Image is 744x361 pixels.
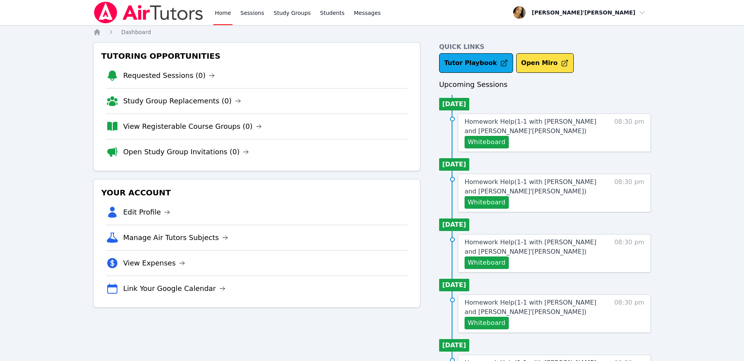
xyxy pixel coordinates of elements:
button: Whiteboard [465,196,509,209]
li: [DATE] [439,158,469,171]
span: Homework Help ( 1-1 with [PERSON_NAME] and [PERSON_NAME]'[PERSON_NAME] ) [465,118,596,135]
span: Homework Help ( 1-1 with [PERSON_NAME] and [PERSON_NAME]'[PERSON_NAME] ) [465,178,596,195]
a: View Registerable Course Groups (0) [123,121,262,132]
a: Requested Sessions (0) [123,70,215,81]
a: Link Your Google Calendar [123,283,225,294]
li: [DATE] [439,279,469,291]
a: Tutor Playbook [439,53,513,73]
a: Homework Help(1-1 with [PERSON_NAME] and [PERSON_NAME]'[PERSON_NAME]) [465,117,600,136]
li: [DATE] [439,218,469,231]
span: 08:30 pm [614,117,644,148]
span: Dashboard [121,29,151,35]
a: Edit Profile [123,207,171,218]
a: Open Study Group Invitations (0) [123,146,249,157]
li: [DATE] [439,339,469,352]
a: Manage Air Tutors Subjects [123,232,229,243]
h3: Tutoring Opportunities [100,49,414,63]
h3: Upcoming Sessions [439,79,651,90]
button: Open Miro [516,53,574,73]
button: Whiteboard [465,136,509,148]
img: Air Tutors [93,2,204,23]
span: Messages [354,9,381,17]
span: 08:30 pm [614,238,644,269]
a: View Expenses [123,258,185,269]
li: [DATE] [439,98,469,110]
h4: Quick Links [439,42,651,52]
a: Homework Help(1-1 with [PERSON_NAME] and [PERSON_NAME]'[PERSON_NAME]) [465,238,600,256]
a: Study Group Replacements (0) [123,96,241,106]
h3: Your Account [100,186,414,200]
span: 08:30 pm [614,177,644,209]
nav: Breadcrumb [93,28,651,36]
button: Whiteboard [465,317,509,329]
a: Homework Help(1-1 with [PERSON_NAME] and [PERSON_NAME]'[PERSON_NAME]) [465,177,600,196]
span: Homework Help ( 1-1 with [PERSON_NAME] and [PERSON_NAME]'[PERSON_NAME] ) [465,299,596,316]
a: Dashboard [121,28,151,36]
a: Homework Help(1-1 with [PERSON_NAME] and [PERSON_NAME]'[PERSON_NAME]) [465,298,600,317]
span: Homework Help ( 1-1 with [PERSON_NAME] and [PERSON_NAME]'[PERSON_NAME] ) [465,238,596,255]
button: Whiteboard [465,256,509,269]
span: 08:30 pm [614,298,644,329]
